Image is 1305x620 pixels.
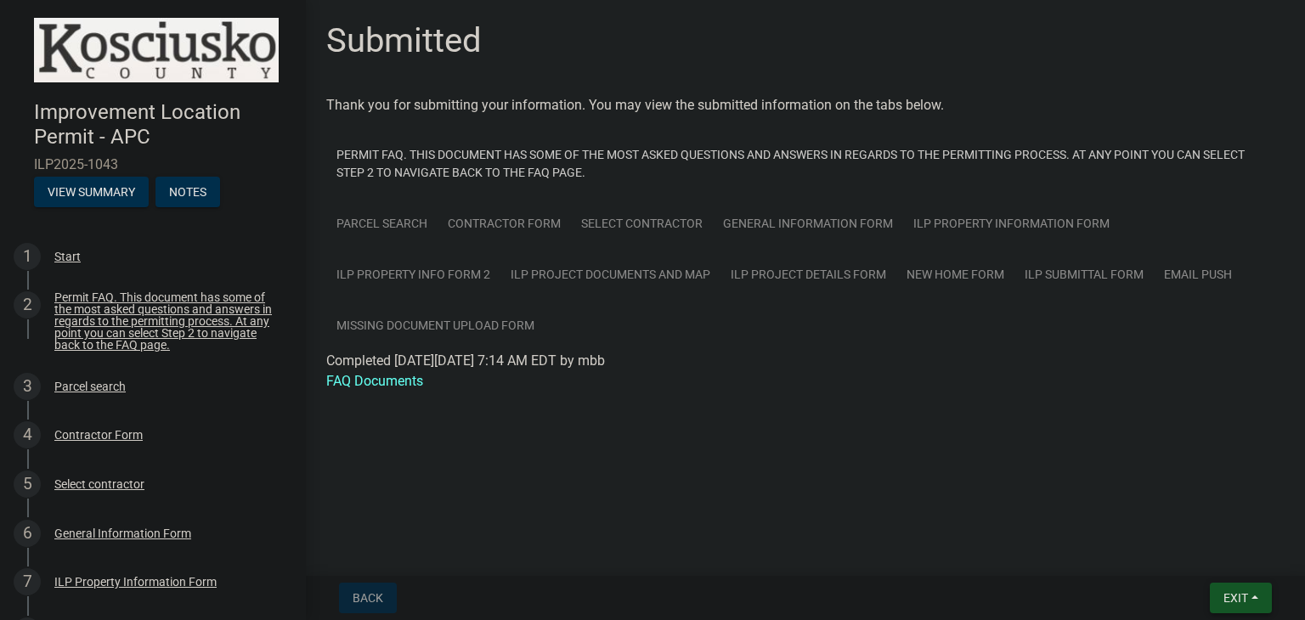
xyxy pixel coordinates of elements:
button: Exit [1210,583,1272,613]
div: Parcel search [54,380,126,392]
a: Email Push [1154,249,1242,301]
h4: Improvement Location Permit - APC [34,100,292,149]
a: New Home Form [896,249,1014,301]
div: 3 [14,373,41,400]
a: ILP Submittal Form [1014,249,1154,301]
span: Exit [1223,591,1248,605]
wm-modal-confirm: Summary [34,186,149,200]
a: ILP Property Info Form 2 [326,249,500,301]
span: Completed [DATE][DATE] 7:14 AM EDT by mbb [326,352,605,369]
a: ILP Project Details Form [720,249,896,301]
span: Back [353,591,383,605]
div: Permit FAQ. This document has some of the most asked questions and answers in regards to the perm... [54,291,279,351]
div: Contractor Form [54,429,143,441]
div: 4 [14,421,41,448]
div: ILP Property Information Form [54,576,217,588]
a: Parcel search [326,198,438,250]
div: 1 [14,243,41,270]
a: ILP Property Information Form [903,198,1120,250]
a: General Information Form [713,198,903,250]
wm-modal-confirm: Notes [155,186,220,200]
div: General Information Form [54,527,191,539]
a: ILP Project Documents and Map [500,249,720,301]
button: View Summary [34,177,149,207]
button: Notes [155,177,220,207]
a: Missing Document Upload Form [326,300,545,352]
div: Select contractor [54,478,144,490]
a: Select contractor [571,198,713,250]
div: 5 [14,471,41,498]
a: FAQ Documents [326,373,423,389]
a: Contractor Form [438,198,571,250]
div: 7 [14,568,41,595]
div: 2 [14,291,41,318]
img: Kosciusko County, Indiana [34,18,279,82]
span: ILP2025-1043 [34,156,272,172]
div: 6 [14,520,41,547]
button: Back [339,583,397,613]
div: Thank you for submitting your information. You may view the submitted information on the tabs below. [326,95,1285,116]
h1: Submitted [326,20,482,61]
div: Start [54,251,81,262]
a: Permit FAQ. This document has some of the most asked questions and answers in regards to the perm... [326,129,1285,199]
